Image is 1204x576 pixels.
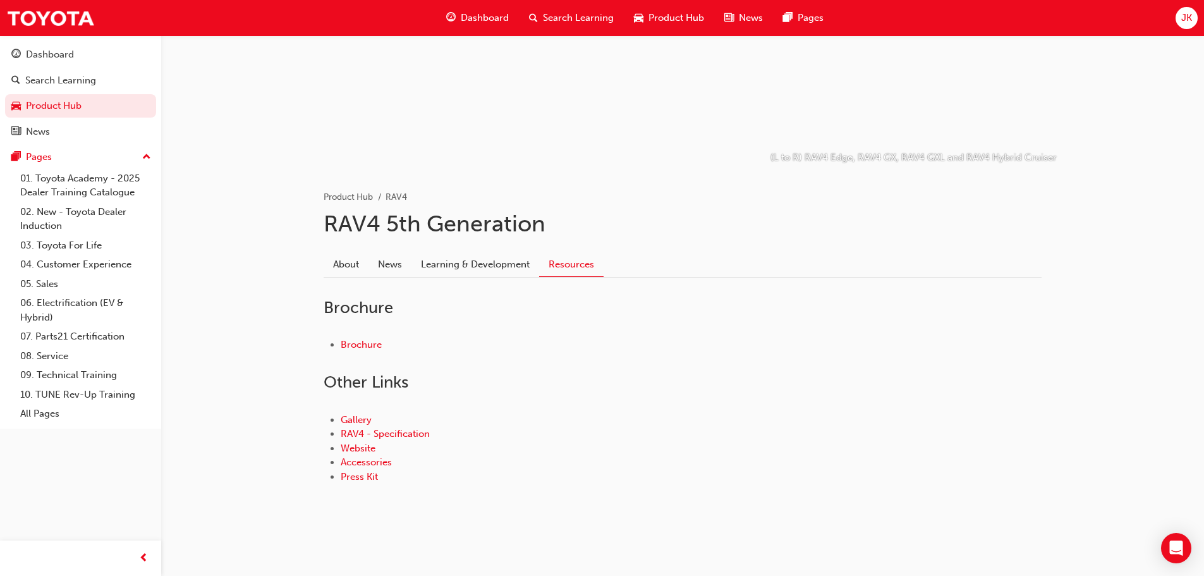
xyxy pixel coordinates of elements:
a: guage-iconDashboard [436,5,519,31]
a: Product Hub [5,94,156,118]
button: Pages [5,145,156,169]
span: guage-icon [446,10,456,26]
a: Learning & Development [411,252,539,276]
div: News [26,125,50,139]
a: 01. Toyota Academy - 2025 Dealer Training Catalogue [15,169,156,202]
a: 10. TUNE Rev-Up Training [15,385,156,405]
a: RAV4 - Specification [341,428,430,439]
span: Pages [798,11,824,25]
button: JK [1176,7,1198,29]
img: Trak [6,4,95,32]
span: prev-icon [139,551,149,567]
a: Product Hub [324,192,373,202]
h1: RAV4 5th Generation [324,210,1042,238]
a: Brochure [341,339,382,350]
a: 03. Toyota For Life [15,236,156,255]
span: search-icon [529,10,538,26]
a: car-iconProduct Hub [624,5,714,31]
div: Dashboard [26,47,74,62]
div: Search Learning [25,73,96,88]
a: News [368,252,411,276]
span: up-icon [142,149,151,166]
a: About [324,252,368,276]
a: 09. Technical Training [15,365,156,385]
a: Gallery [341,414,372,426]
p: (L to R) RAV4 Edge, RAV4 GX, RAV4 GXL and RAV4 Hybrid Cruiser [770,150,1057,165]
div: Pages [26,150,52,164]
a: 02. New - Toyota Dealer Induction [15,202,156,236]
span: search-icon [11,75,20,87]
a: 06. Electrification (EV & Hybrid) [15,293,156,327]
span: Product Hub [648,11,704,25]
a: 05. Sales [15,274,156,294]
a: Website [341,443,375,454]
a: Accessories [341,457,392,468]
a: 04. Customer Experience [15,255,156,274]
div: Open Intercom Messenger [1161,533,1191,563]
span: car-icon [11,101,21,112]
span: Search Learning [543,11,614,25]
a: news-iconNews [714,5,773,31]
span: news-icon [724,10,734,26]
a: All Pages [15,404,156,424]
span: news-icon [11,126,21,138]
a: 08. Service [15,346,156,366]
a: Search Learning [5,69,156,92]
a: 07. Parts21 Certification [15,327,156,346]
a: Press Kit [341,471,378,482]
a: Dashboard [5,43,156,66]
a: Resources [539,252,604,277]
span: JK [1181,11,1192,25]
span: pages-icon [783,10,793,26]
span: Dashboard [461,11,509,25]
span: News [739,11,763,25]
span: car-icon [634,10,643,26]
span: guage-icon [11,49,21,61]
a: search-iconSearch Learning [519,5,624,31]
a: pages-iconPages [773,5,834,31]
a: News [5,120,156,144]
span: pages-icon [11,152,21,163]
li: RAV4 [386,190,407,205]
h2: Other Links [324,372,1042,393]
h2: Brochure [324,298,1042,318]
button: DashboardSearch LearningProduct HubNews [5,40,156,145]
